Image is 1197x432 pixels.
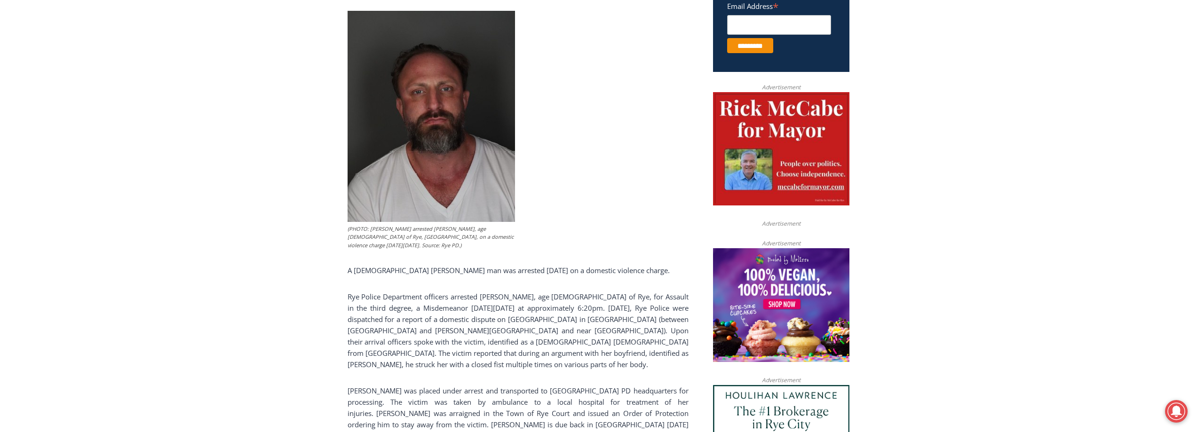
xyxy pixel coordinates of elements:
[753,376,810,385] span: Advertisement
[753,219,810,228] span: Advertisement
[713,92,849,206] img: McCabe for Mayor
[348,11,515,222] img: (PHOTO: Rye PD arrested Michael P. O’Connell, age 42 of Rye, NY, on a domestic violence charge on...
[226,91,456,117] a: Intern @ [DOMAIN_NAME]
[348,225,515,250] figcaption: (PHOTO: [PERSON_NAME] arrested [PERSON_NAME], age [DEMOGRAPHIC_DATA] of Rye, [GEOGRAPHIC_DATA], o...
[753,83,810,92] span: Advertisement
[713,248,849,362] img: Baked by Melissa
[348,291,689,370] p: Rye Police Department officers arrested [PERSON_NAME], age [DEMOGRAPHIC_DATA] of Rye, for Assault...
[246,94,436,115] span: Intern @ [DOMAIN_NAME]
[238,0,444,91] div: "At the 10am stand-up meeting, each intern gets a chance to take [PERSON_NAME] and the other inte...
[348,265,689,276] p: A [DEMOGRAPHIC_DATA] [PERSON_NAME] man was arrested [DATE] on a domestic violence charge.
[753,239,810,248] span: Advertisement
